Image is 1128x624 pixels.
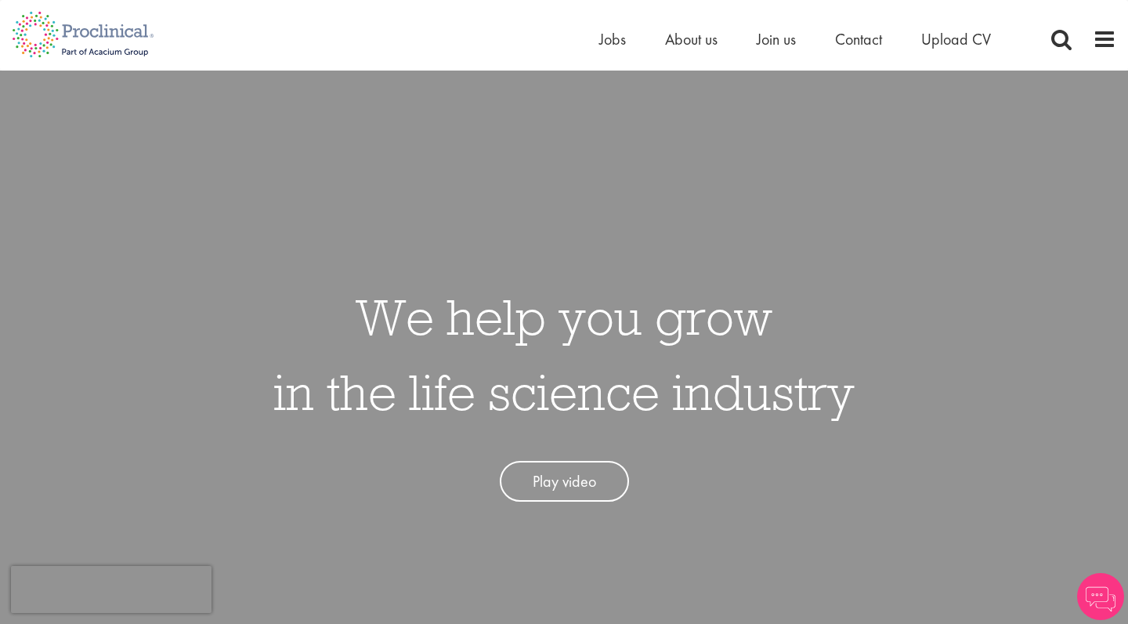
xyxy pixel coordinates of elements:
a: Upload CV [921,29,991,49]
a: Play video [500,461,629,502]
h1: We help you grow in the life science industry [273,279,855,430]
a: Join us [757,29,796,49]
img: Chatbot [1077,573,1124,620]
a: Jobs [599,29,626,49]
a: Contact [835,29,882,49]
a: About us [665,29,718,49]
